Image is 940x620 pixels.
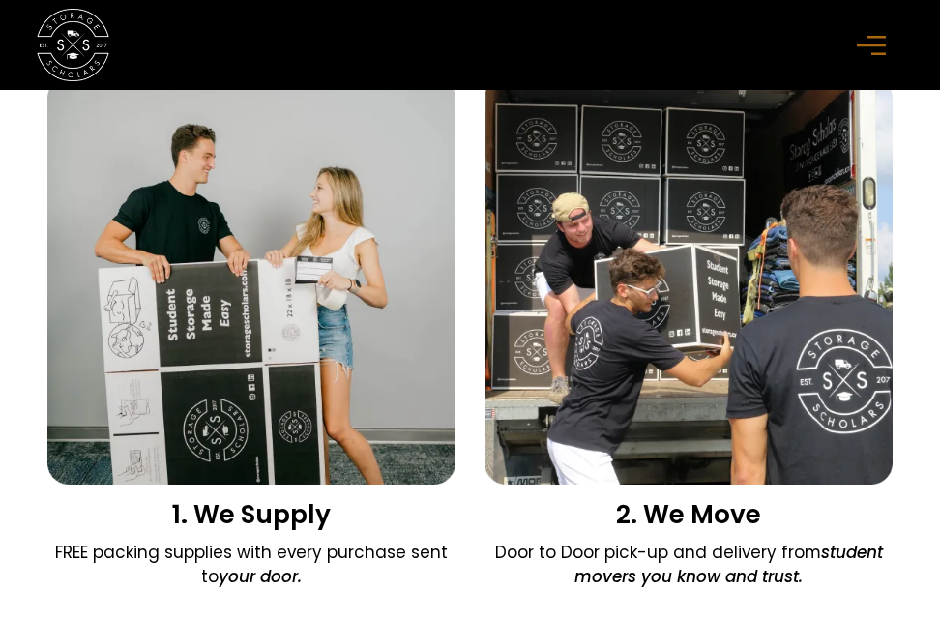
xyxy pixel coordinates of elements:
p: FREE packing supplies with every purchase sent to [47,541,455,590]
h3: 1. We Supply [47,499,455,530]
h3: 2. We Move [485,499,893,530]
em: student movers you know and trust. [574,541,883,588]
div: menu [845,16,903,74]
img: We supply packing materials. [47,76,455,485]
em: your door. [219,565,302,588]
p: Door to Door pick-up and delivery from [485,541,893,590]
img: Storage Scholars main logo [37,9,109,81]
img: Door to door pick and delivery. [485,76,893,485]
